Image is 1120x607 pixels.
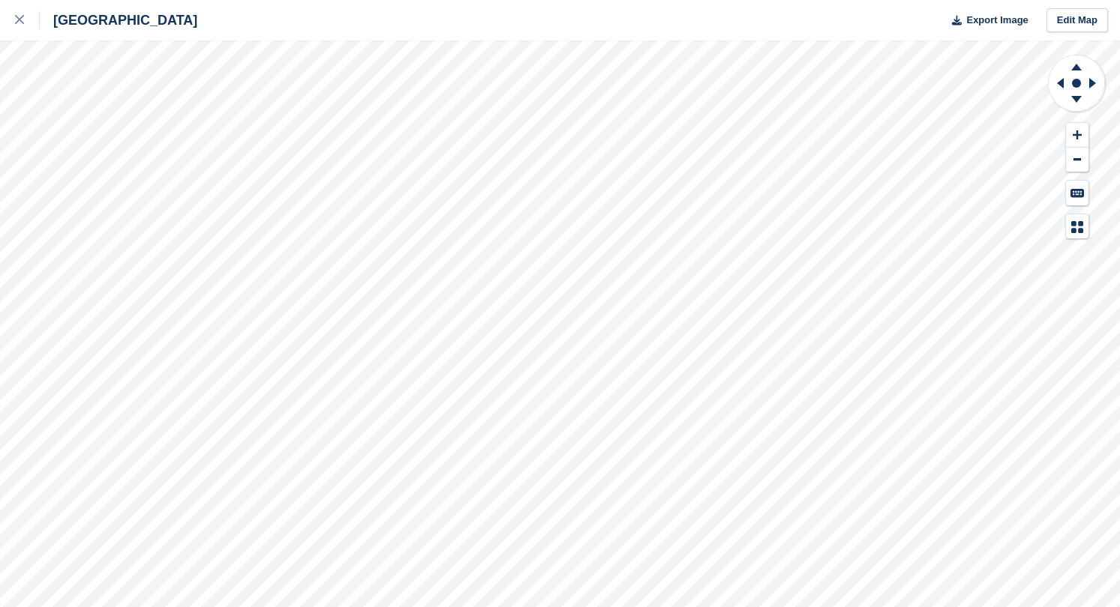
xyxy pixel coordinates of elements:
a: Edit Map [1046,8,1108,33]
div: [GEOGRAPHIC_DATA] [40,11,197,29]
button: Zoom In [1066,123,1088,148]
button: Zoom Out [1066,148,1088,172]
button: Keyboard Shortcuts [1066,181,1088,205]
button: Export Image [943,8,1028,33]
button: Map Legend [1066,214,1088,239]
span: Export Image [966,13,1028,28]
